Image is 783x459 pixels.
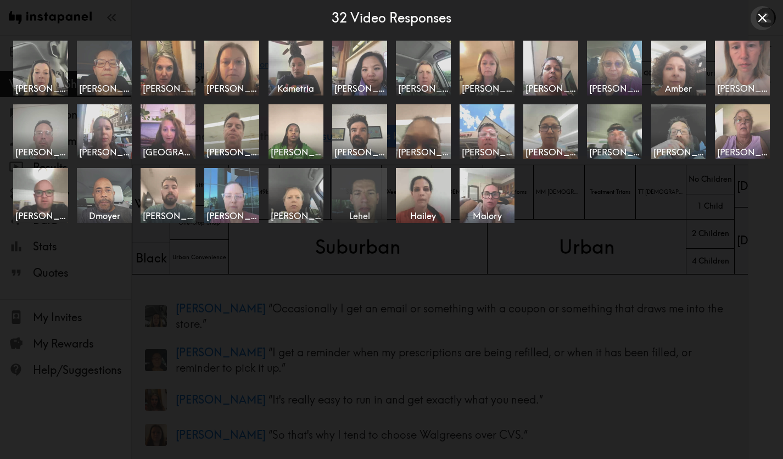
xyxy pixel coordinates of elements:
a: [PERSON_NAME] [396,104,451,159]
a: [PERSON_NAME] [13,168,68,223]
span: [PERSON_NAME] [398,146,449,158]
span: [PERSON_NAME] [334,146,385,158]
span: [PERSON_NAME] [271,146,321,158]
a: [PERSON_NAME] [13,41,68,96]
span: Dmoyer [79,210,130,222]
a: [PERSON_NAME] [269,104,323,159]
a: [PERSON_NAME] [715,104,770,159]
a: [PERSON_NAME] [651,104,706,159]
span: [PERSON_NAME] [653,146,704,158]
span: Lehel [334,210,385,222]
a: Kametria [269,41,323,96]
a: [PERSON_NAME] [77,104,132,159]
a: [PERSON_NAME] [523,41,578,96]
a: Dmoyer [77,168,132,223]
span: [PERSON_NAME] [79,82,130,94]
span: [PERSON_NAME] [525,82,576,94]
a: [PERSON_NAME] [460,104,514,159]
a: [GEOGRAPHIC_DATA] [141,104,195,159]
a: [PERSON_NAME] [204,41,259,96]
span: [PERSON_NAME] [462,82,512,94]
span: [PERSON_NAME] [334,82,385,94]
span: [PERSON_NAME] [206,210,257,222]
span: [PERSON_NAME] [15,146,66,158]
span: [PERSON_NAME] [525,146,576,158]
a: [PERSON_NAME] [204,104,259,159]
a: Malory [460,168,514,223]
span: [PERSON_NAME] [589,82,640,94]
button: Close expanded view [751,6,774,30]
span: [PERSON_NAME] [206,146,257,158]
span: [PERSON_NAME] [143,210,193,222]
a: [PERSON_NAME] [13,104,68,159]
span: [PERSON_NAME] [143,82,193,94]
a: [PERSON_NAME] [715,41,770,96]
span: Hailey [398,210,449,222]
a: [PERSON_NAME] [587,41,642,96]
a: [PERSON_NAME] [332,41,387,96]
a: [PERSON_NAME] [141,168,195,223]
span: Malory [462,210,512,222]
a: [PERSON_NAME] [523,104,578,159]
h4: 32 Video Responses [332,9,451,27]
span: [PERSON_NAME] [717,82,768,94]
span: [PERSON_NAME] [271,210,321,222]
span: [PERSON_NAME] [462,146,512,158]
span: Amber [653,82,704,94]
a: [PERSON_NAME] [332,104,387,159]
a: [PERSON_NAME] [460,41,514,96]
a: Lehel [332,168,387,223]
span: [PERSON_NAME] [589,146,640,158]
a: Hailey [396,168,451,223]
a: [PERSON_NAME] [269,168,323,223]
a: [PERSON_NAME] [587,104,642,159]
a: [PERSON_NAME] [396,41,451,96]
span: [GEOGRAPHIC_DATA] [143,146,193,158]
a: [PERSON_NAME] [204,168,259,223]
span: [PERSON_NAME] [206,82,257,94]
span: [PERSON_NAME] [15,82,66,94]
span: [PERSON_NAME] [717,146,768,158]
span: [PERSON_NAME] [398,82,449,94]
a: Amber [651,41,706,96]
a: [PERSON_NAME] [77,41,132,96]
span: [PERSON_NAME] [79,146,130,158]
span: Kametria [271,82,321,94]
a: [PERSON_NAME] [141,41,195,96]
span: [PERSON_NAME] [15,210,66,222]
